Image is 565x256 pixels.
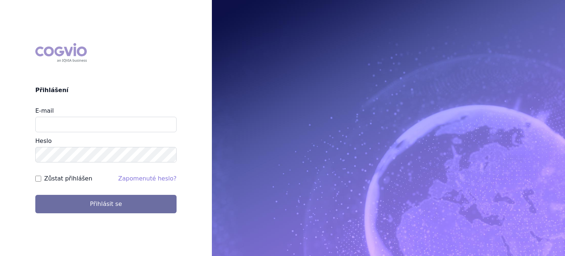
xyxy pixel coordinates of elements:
h2: Přihlášení [35,86,177,95]
div: COGVIO [35,43,87,62]
label: Heslo [35,137,51,144]
label: Zůstat přihlášen [44,174,92,183]
a: Zapomenuté heslo? [118,175,177,182]
label: E-mail [35,107,54,114]
button: Přihlásit se [35,195,177,213]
